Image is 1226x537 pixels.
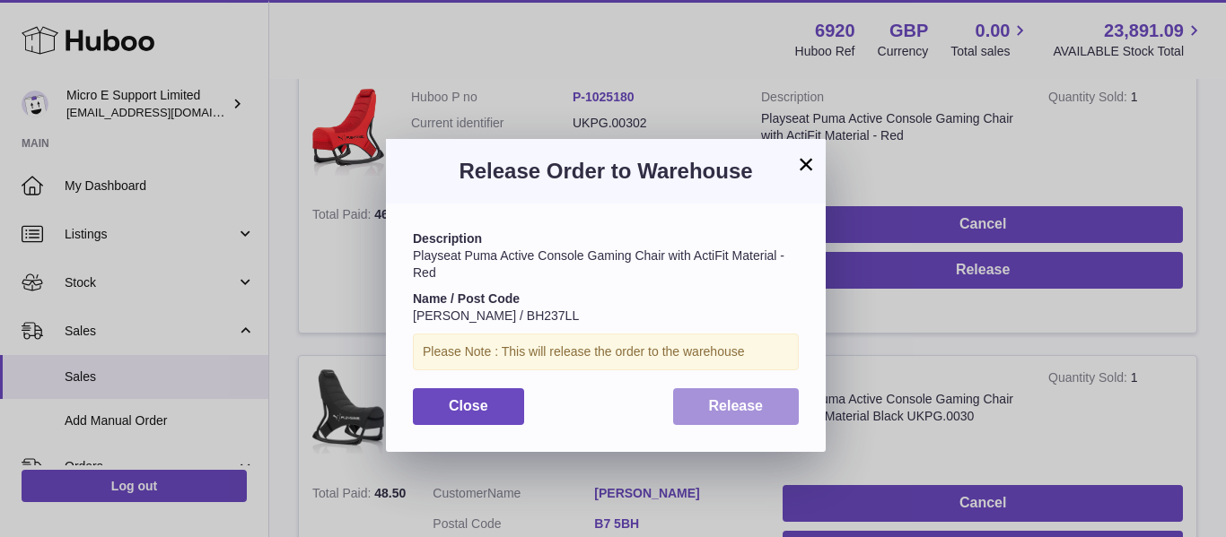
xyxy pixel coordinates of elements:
button: Close [413,388,524,425]
button: × [795,153,817,175]
span: Release [709,398,764,413]
span: [PERSON_NAME] / BH237LL [413,308,579,323]
h3: Release Order to Warehouse [413,157,799,186]
button: Release [673,388,800,425]
strong: Description [413,231,482,246]
strong: Name / Post Code [413,291,520,306]
span: Playseat Puma Active Console Gaming Chair with ActiFit Material - Red [413,248,784,280]
span: Close [449,398,488,413]
div: Please Note : This will release the order to the warehouse [413,333,799,370]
